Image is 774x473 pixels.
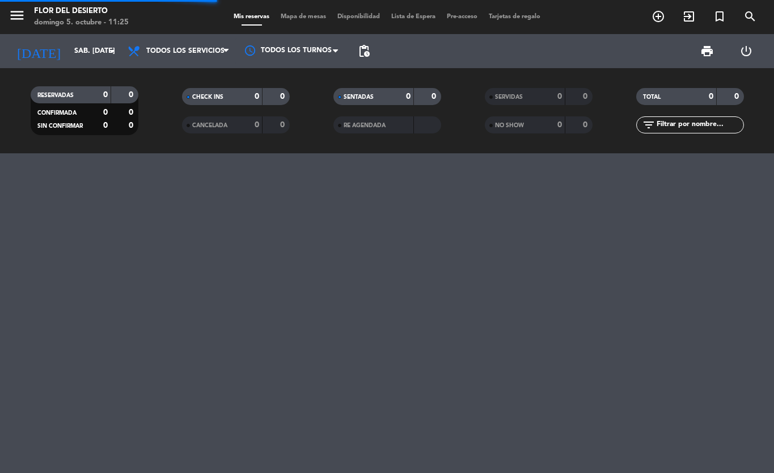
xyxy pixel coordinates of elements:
[103,91,108,99] strong: 0
[34,17,129,28] div: domingo 5. octubre - 11:25
[146,47,225,55] span: Todos los servicios
[344,94,374,100] span: SENTADAS
[583,93,590,101] strong: 0
[432,93,438,101] strong: 0
[557,121,562,129] strong: 0
[129,91,136,99] strong: 0
[743,10,757,23] i: search
[583,121,590,129] strong: 0
[441,14,483,20] span: Pre-acceso
[682,10,696,23] i: exit_to_app
[655,119,743,131] input: Filtrar por nombre...
[37,110,77,116] span: CONFIRMADA
[280,93,287,101] strong: 0
[9,39,69,64] i: [DATE]
[357,44,371,58] span: pending_actions
[483,14,546,20] span: Tarjetas de regalo
[280,121,287,129] strong: 0
[129,122,136,129] strong: 0
[406,93,411,101] strong: 0
[275,14,332,20] span: Mapa de mesas
[129,108,136,116] strong: 0
[228,14,275,20] span: Mis reservas
[192,123,227,128] span: CANCELADA
[726,34,765,68] div: LOG OUT
[734,93,741,101] strong: 0
[9,7,26,24] i: menu
[9,7,26,28] button: menu
[255,121,259,129] strong: 0
[495,123,524,128] span: NO SHOW
[37,123,83,129] span: SIN CONFIRMAR
[103,122,108,129] strong: 0
[557,93,562,101] strong: 0
[332,14,386,20] span: Disponibilidad
[255,93,259,101] strong: 0
[642,118,655,132] i: filter_list
[103,108,108,116] strong: 0
[739,44,753,58] i: power_settings_new
[34,6,129,17] div: FLOR DEL DESIERTO
[652,10,665,23] i: add_circle_outline
[709,93,713,101] strong: 0
[344,123,386,128] span: RE AGENDADA
[700,44,714,58] span: print
[37,93,74,98] span: RESERVADAS
[713,10,726,23] i: turned_in_not
[643,94,661,100] span: TOTAL
[386,14,441,20] span: Lista de Espera
[105,44,119,58] i: arrow_drop_down
[495,94,523,100] span: SERVIDAS
[192,94,223,100] span: CHECK INS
